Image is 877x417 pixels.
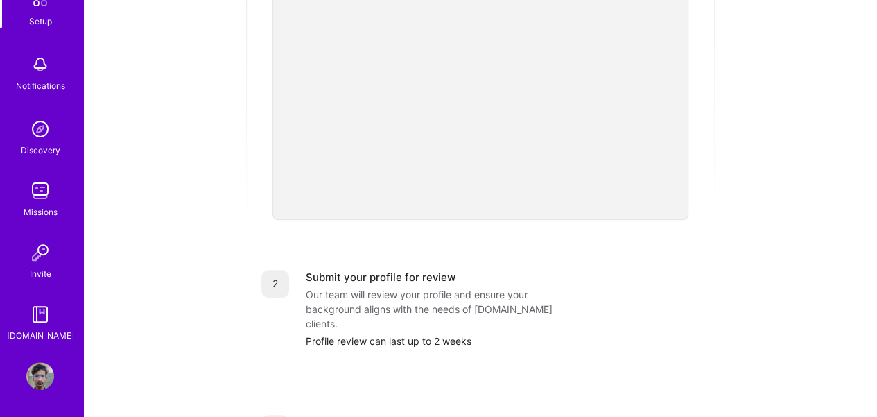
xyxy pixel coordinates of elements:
[30,266,51,281] div: Invite
[29,14,52,28] div: Setup
[306,287,583,331] div: Our team will review your profile and ensure your background aligns with the needs of [DOMAIN_NAM...
[306,270,455,284] div: Submit your profile for review
[26,115,54,143] img: discovery
[26,239,54,266] img: Invite
[261,270,289,298] div: 2
[24,205,58,219] div: Missions
[26,51,54,78] img: bell
[26,177,54,205] img: teamwork
[26,300,54,328] img: guide book
[16,78,65,93] div: Notifications
[7,328,74,343] div: [DOMAIN_NAME]
[23,362,58,390] a: User Avatar
[26,362,54,390] img: User Avatar
[306,334,700,348] div: Profile review can last up to 2 weeks
[21,143,60,158] div: Discovery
